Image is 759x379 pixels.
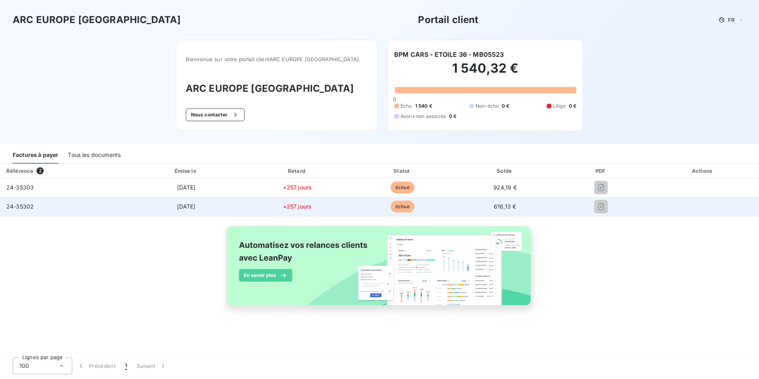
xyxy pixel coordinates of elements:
button: Précédent [72,358,120,374]
span: 1 [125,362,127,370]
img: banner [219,221,540,319]
span: [DATE] [177,203,196,210]
h3: ARC EUROPE [GEOGRAPHIC_DATA] [13,13,181,27]
span: échue [391,201,414,213]
span: Avoirs non associés [401,113,446,120]
span: Litige [553,102,566,110]
div: Émise le [130,167,243,175]
button: Nous contacter [186,108,245,121]
span: 924,19 € [493,184,517,191]
span: FR [728,17,734,23]
div: Référence [6,168,33,174]
button: Suivant [132,358,172,374]
span: 2 [37,167,44,174]
span: 0 € [569,102,576,110]
div: Tous les documents [68,147,121,164]
h2: 1 540,32 € [394,60,576,84]
span: 0 € [502,102,509,110]
h6: BPM CARS - ETOILE 36 - MB05523 [394,50,504,59]
span: Bienvenue sur votre portail client ARC EUROPE [GEOGRAPHIC_DATA] . [186,56,368,62]
button: 1 [120,358,132,374]
span: [DATE] [177,184,196,191]
span: 100 [19,362,29,370]
span: Non-échu [476,102,499,110]
div: PDF [557,167,645,175]
div: Factures à payer [13,147,58,164]
h3: ARC EUROPE [GEOGRAPHIC_DATA] [186,81,368,96]
span: 0 [393,96,396,102]
span: échue [391,182,414,193]
span: 1 540 € [415,102,432,110]
div: Statut [352,167,453,175]
span: +257 jours [283,203,312,210]
span: Échu [401,102,412,110]
div: Actions [648,167,757,175]
div: Retard [246,167,349,175]
span: 0 € [449,113,457,120]
span: 24-35303 [6,184,34,191]
span: 616,13 € [494,203,516,210]
span: +257 jours [283,184,312,191]
span: 24-35302 [6,203,34,210]
div: Solde [456,167,554,175]
h3: Portail client [418,13,478,27]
